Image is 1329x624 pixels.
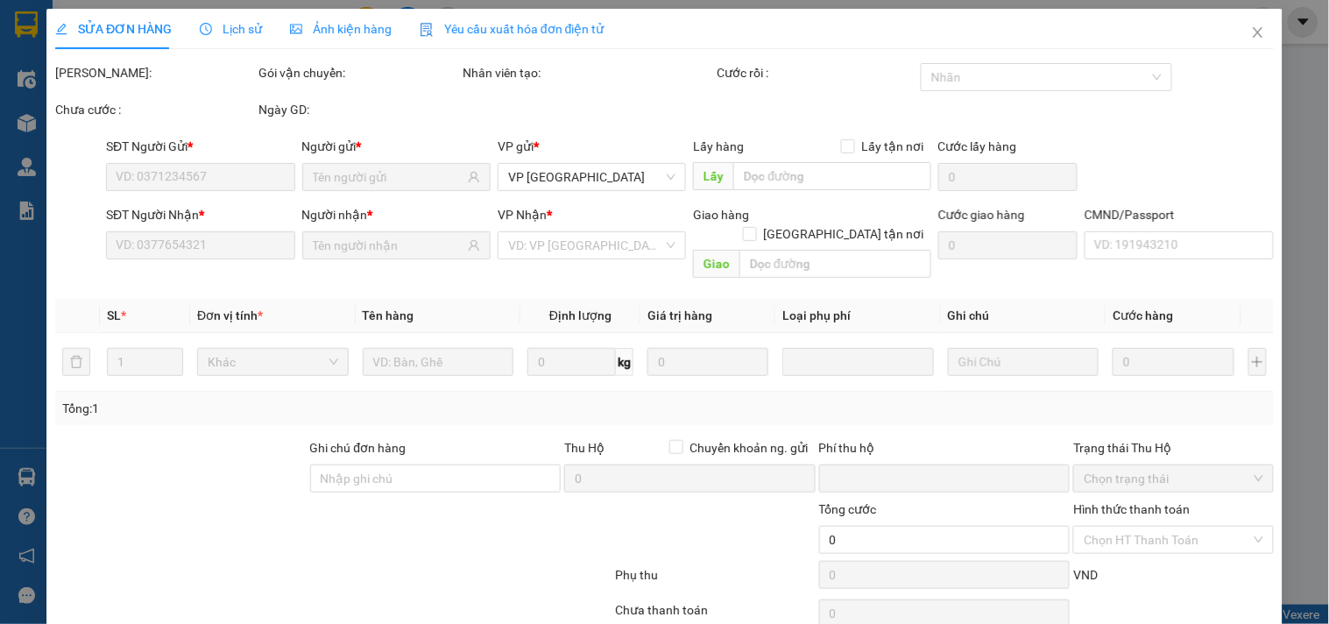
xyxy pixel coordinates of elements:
div: Ngày GD: [259,100,459,119]
input: Tên người gửi [313,167,464,187]
span: close [1251,25,1265,39]
span: Ảnh kiện hàng [290,22,392,36]
input: Dọc đường [740,250,931,278]
span: Định lượng [549,308,611,323]
span: Yêu cầu xuất hóa đơn điện tử [420,22,604,36]
div: Nhân viên tạo: [463,63,714,82]
span: SL [107,308,121,323]
span: Tổng cước [819,502,877,516]
div: Tổng: 1 [62,399,514,418]
span: Đơn vị tính [197,308,263,323]
input: Cước lấy hàng [938,163,1078,191]
div: CMND/Passport [1085,205,1273,224]
div: Phụ thu [613,565,816,596]
span: VND [1073,568,1098,582]
span: Lấy tận nơi [855,137,931,156]
input: Tên người nhận [313,236,464,255]
span: [GEOGRAPHIC_DATA] tận nơi [757,224,931,244]
span: clock-circle [200,23,212,35]
div: VP gửi [498,137,686,156]
span: kg [616,348,633,376]
span: Tên hàng [363,308,414,323]
span: Khác [208,349,338,375]
input: VD: Bàn, Ghế [363,348,514,376]
span: Cước hàng [1113,308,1173,323]
span: Lịch sử [200,22,262,36]
div: SĐT Người Gửi [106,137,294,156]
label: Ghi chú đơn hàng [310,441,406,455]
span: Chọn trạng thái [1084,465,1262,492]
input: Cước giao hàng [938,231,1078,259]
div: Chưa cước : [55,100,255,119]
span: Giá trị hàng [647,308,712,323]
span: Giao hàng [694,208,750,222]
th: Loại phụ phí [775,299,941,333]
label: Cước giao hàng [938,208,1025,222]
span: Thu Hộ [564,441,604,455]
div: [PERSON_NAME]: [55,63,255,82]
span: Giao [694,250,740,278]
label: Cước lấy hàng [938,139,1017,153]
span: picture [290,23,302,35]
span: SỬA ĐƠN HÀNG [55,22,172,36]
button: delete [62,348,90,376]
span: VP Hà Đông [508,164,675,190]
div: Người gửi [302,137,491,156]
div: SĐT Người Nhận [106,205,294,224]
span: user [468,239,480,252]
input: Ghi chú đơn hàng [310,464,562,493]
span: Lấy [694,162,734,190]
span: edit [55,23,67,35]
input: 0 [647,348,768,376]
span: Lấy hàng [694,139,745,153]
th: Ghi chú [941,299,1106,333]
input: Dọc đường [734,162,931,190]
div: Trạng thái Thu Hộ [1073,438,1273,457]
div: Cước rồi : [718,63,917,82]
img: icon [420,23,434,37]
input: 0 [1113,348,1234,376]
button: plus [1248,348,1267,376]
span: Chuyển khoản ng. gửi [683,438,816,457]
div: Gói vận chuyển: [259,63,459,82]
span: user [468,171,480,183]
div: Phí thu hộ [819,438,1071,464]
button: Close [1234,9,1283,58]
span: VP Nhận [498,208,547,222]
label: Hình thức thanh toán [1073,502,1190,516]
div: Người nhận [302,205,491,224]
input: Ghi Chú [948,348,1099,376]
